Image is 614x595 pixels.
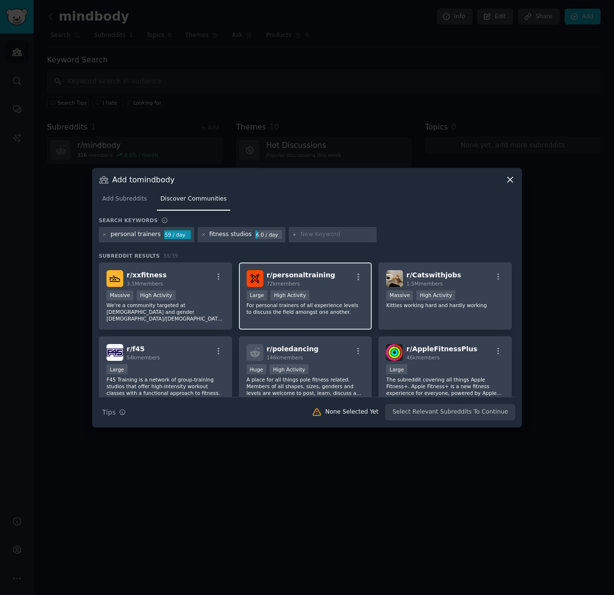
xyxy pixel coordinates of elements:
[106,376,224,396] p: F45 Training is a network of group-training studios that offer high-intensity workout classes wit...
[99,252,160,259] span: Subreddit Results
[137,290,176,300] div: High Activity
[106,302,224,322] p: We're a community targeted at [DEMOGRAPHIC_DATA] and gender [DEMOGRAPHIC_DATA]/[DEMOGRAPHIC_DATA]...
[247,302,365,315] p: For personal trainers of all experience levels to discuss the field amongst one another.
[127,271,166,279] span: r/ xxfitness
[106,270,123,287] img: xxfitness
[99,404,129,421] button: Tips
[386,290,413,300] div: Massive
[386,270,403,287] img: Catswithjobs
[416,290,455,300] div: High Activity
[247,270,263,287] img: personaltraining
[386,302,504,309] p: Kitties working hard and hardly working
[325,408,378,416] div: None Selected Yet
[271,290,309,300] div: High Activity
[164,230,191,239] div: 59 / day
[406,355,439,360] span: 46k members
[267,345,319,353] span: r/ poledancing
[102,407,116,417] span: Tips
[106,290,133,300] div: Massive
[209,230,251,239] div: fitness studios
[255,230,282,239] div: 6.0 / day
[247,364,267,374] div: Huge
[106,364,128,374] div: Large
[267,355,303,360] span: 146k members
[267,271,335,279] span: r/ personaltraining
[386,344,403,361] img: AppleFitnessPlus
[127,355,160,360] span: 54k members
[99,217,158,224] h3: Search keywords
[102,195,147,203] span: Add Subreddits
[247,376,365,396] p: A place for all things pole fitness related. Members of all shapes, sizes, genders and levels are...
[163,253,178,259] span: 38 / 39
[386,364,407,374] div: Large
[247,290,268,300] div: Large
[300,230,373,239] input: New Keyword
[127,281,163,286] span: 3.1M members
[99,191,150,211] a: Add Subreddits
[112,175,175,185] h3: Add to mindbody
[406,345,477,353] span: r/ AppleFitnessPlus
[127,345,145,353] span: r/ f45
[386,376,504,396] p: The subreddit covering all things Apple Fitness+. Apple Fitness+ is a new fitness experience for ...
[406,281,443,286] span: 1.5M members
[406,271,461,279] span: r/ Catswithjobs
[267,281,300,286] span: 72k members
[270,364,308,374] div: High Activity
[160,195,226,203] span: Discover Communities
[106,344,123,361] img: f45
[111,230,161,239] div: personal trainers
[157,191,230,211] a: Discover Communities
